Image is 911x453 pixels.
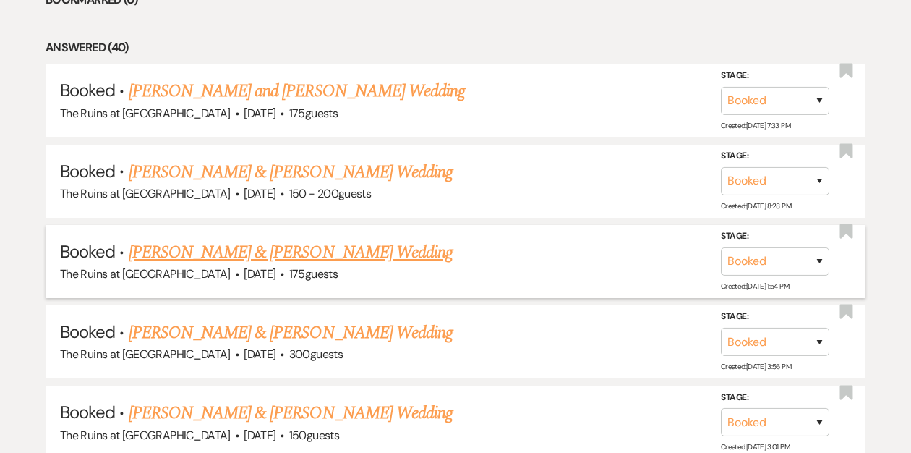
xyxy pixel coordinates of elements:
[60,186,231,201] span: The Ruins at [GEOGRAPHIC_DATA]
[46,38,865,57] li: Answered (40)
[721,309,829,325] label: Stage:
[129,159,453,185] a: [PERSON_NAME] & [PERSON_NAME] Wedding
[289,266,338,281] span: 175 guests
[721,390,829,406] label: Stage:
[60,428,231,443] span: The Ruins at [GEOGRAPHIC_DATA]
[60,347,231,362] span: The Ruins at [GEOGRAPHIC_DATA]
[60,321,115,343] span: Booked
[244,347,275,362] span: [DATE]
[721,148,829,164] label: Stage:
[721,362,791,371] span: Created: [DATE] 3:56 PM
[721,120,790,130] span: Created: [DATE] 7:33 PM
[60,79,115,101] span: Booked
[289,428,339,443] span: 150 guests
[721,442,790,452] span: Created: [DATE] 3:01 PM
[244,428,275,443] span: [DATE]
[721,201,791,211] span: Created: [DATE] 8:28 PM
[129,240,453,266] a: [PERSON_NAME] & [PERSON_NAME] Wedding
[60,160,115,182] span: Booked
[129,78,466,104] a: [PERSON_NAME] and [PERSON_NAME] Wedding
[289,186,371,201] span: 150 - 200 guests
[289,106,338,121] span: 175 guests
[129,400,453,426] a: [PERSON_NAME] & [PERSON_NAME] Wedding
[244,186,275,201] span: [DATE]
[721,68,829,84] label: Stage:
[289,347,343,362] span: 300 guests
[60,106,231,121] span: The Ruins at [GEOGRAPHIC_DATA]
[60,401,115,423] span: Booked
[244,106,275,121] span: [DATE]
[60,240,115,263] span: Booked
[721,229,829,245] label: Stage:
[721,281,789,291] span: Created: [DATE] 1:54 PM
[129,320,453,346] a: [PERSON_NAME] & [PERSON_NAME] Wedding
[244,266,275,281] span: [DATE]
[60,266,231,281] span: The Ruins at [GEOGRAPHIC_DATA]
